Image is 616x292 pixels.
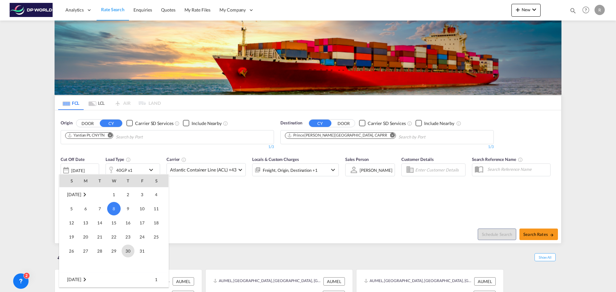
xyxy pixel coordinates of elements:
tr: Week 5 [59,244,168,258]
td: Thursday October 23 2025 [121,230,135,244]
md-calendar: Calendar [59,174,168,287]
td: Thursday October 30 2025 [121,244,135,258]
span: 22 [107,230,120,243]
span: 3 [136,188,149,201]
span: 6 [79,202,92,215]
td: Thursday October 16 2025 [121,216,135,230]
td: Friday October 31 2025 [135,244,149,258]
span: 13 [79,216,92,229]
th: S [149,174,168,187]
td: Wednesday October 1 2025 [107,188,121,202]
span: 28 [93,245,106,257]
td: Tuesday October 7 2025 [93,202,107,216]
span: 1 [150,273,163,286]
td: Monday October 6 2025 [79,202,93,216]
span: 5 [65,202,78,215]
span: 12 [65,216,78,229]
span: 8 [107,202,121,215]
span: [DATE] [67,277,81,282]
tr: Week 4 [59,230,168,244]
span: 16 [122,216,134,229]
th: F [135,174,149,187]
td: Friday October 24 2025 [135,230,149,244]
th: S [59,174,79,187]
td: Tuesday October 28 2025 [93,244,107,258]
tr: Week 3 [59,216,168,230]
span: 27 [79,245,92,257]
span: 18 [150,216,163,229]
td: Monday October 13 2025 [79,216,93,230]
span: 4 [150,188,163,201]
td: Tuesday October 21 2025 [93,230,107,244]
td: Tuesday October 14 2025 [93,216,107,230]
tr: Week undefined [59,258,168,272]
tr: Week 1 [59,188,168,202]
span: 11 [150,202,163,215]
span: 23 [122,230,134,243]
span: 29 [107,245,120,257]
td: Friday October 3 2025 [135,188,149,202]
span: 20 [79,230,92,243]
th: M [79,174,93,187]
td: Monday October 20 2025 [79,230,93,244]
td: Sunday October 19 2025 [59,230,79,244]
td: October 2025 [59,188,107,202]
span: 30 [122,245,134,257]
th: T [93,174,107,187]
span: 19 [65,230,78,243]
span: 7 [93,202,106,215]
span: 26 [65,245,78,257]
td: Friday October 10 2025 [135,202,149,216]
tr: Week 2 [59,202,168,216]
td: November 2025 [59,272,107,287]
td: Saturday October 4 2025 [149,188,168,202]
span: 9 [122,202,134,215]
td: Monday October 27 2025 [79,244,93,258]
span: 10 [136,202,149,215]
td: Wednesday October 15 2025 [107,216,121,230]
th: W [107,174,121,187]
span: 2 [122,188,134,201]
span: [DATE] [67,192,81,197]
td: Sunday October 5 2025 [59,202,79,216]
td: Thursday October 9 2025 [121,202,135,216]
span: 24 [136,230,149,243]
td: Wednesday October 8 2025 [107,202,121,216]
td: Saturday October 11 2025 [149,202,168,216]
td: Friday October 17 2025 [135,216,149,230]
span: 31 [136,245,149,257]
td: Sunday October 12 2025 [59,216,79,230]
td: Sunday October 26 2025 [59,244,79,258]
tr: Week 1 [59,272,168,287]
td: Wednesday October 29 2025 [107,244,121,258]
td: Wednesday October 22 2025 [107,230,121,244]
span: 1 [107,188,120,201]
span: 14 [93,216,106,229]
span: 21 [93,230,106,243]
span: 25 [150,230,163,243]
td: Saturday October 18 2025 [149,216,168,230]
td: Saturday November 1 2025 [149,272,168,287]
span: 17 [136,216,149,229]
td: Thursday October 2 2025 [121,188,135,202]
th: T [121,174,135,187]
td: Saturday October 25 2025 [149,230,168,244]
span: 15 [107,216,120,229]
